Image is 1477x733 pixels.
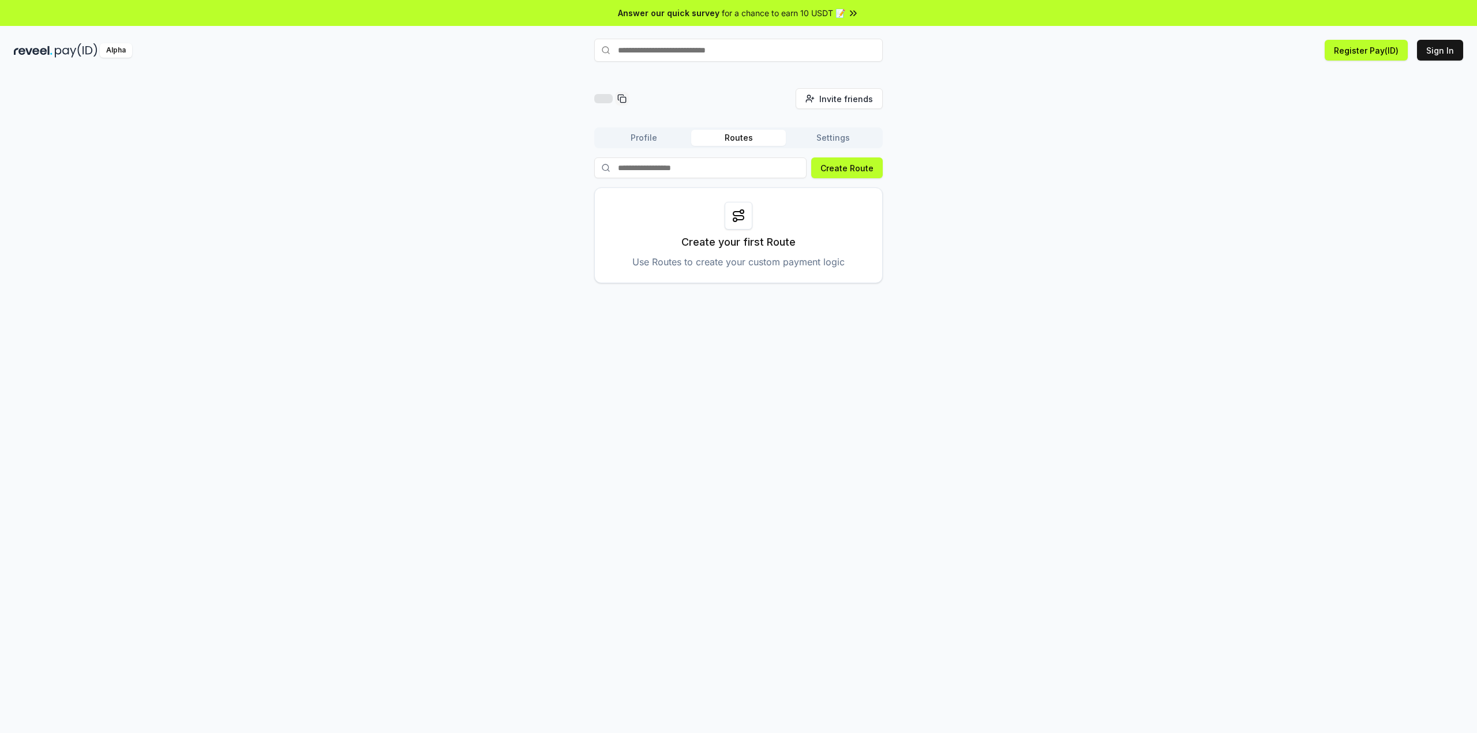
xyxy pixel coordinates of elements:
[691,130,786,146] button: Routes
[819,93,873,105] span: Invite friends
[55,43,98,58] img: pay_id
[1325,40,1408,61] button: Register Pay(ID)
[811,157,883,178] button: Create Route
[618,7,719,19] span: Answer our quick survey
[1417,40,1463,61] button: Sign In
[722,7,845,19] span: for a chance to earn 10 USDT 📝
[796,88,883,109] button: Invite friends
[681,234,796,250] p: Create your first Route
[786,130,880,146] button: Settings
[14,43,53,58] img: reveel_dark
[100,43,132,58] div: Alpha
[632,255,845,269] p: Use Routes to create your custom payment logic
[597,130,691,146] button: Profile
